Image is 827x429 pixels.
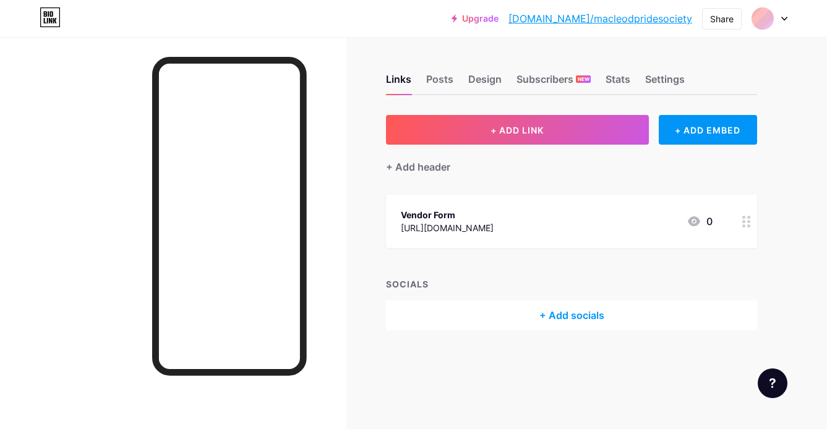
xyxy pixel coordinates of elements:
[426,72,453,94] div: Posts
[578,75,589,83] span: NEW
[386,278,757,291] div: SOCIALS
[401,208,494,221] div: Vendor Form
[645,72,685,94] div: Settings
[452,14,499,23] a: Upgrade
[659,115,757,145] div: + ADD EMBED
[386,300,757,330] div: + Add socials
[386,72,411,94] div: Links
[491,125,544,135] span: + ADD LINK
[401,221,494,234] div: [URL][DOMAIN_NAME]
[687,214,713,229] div: 0
[516,72,591,94] div: Subscribers
[508,11,692,26] a: [DOMAIN_NAME]/macleodpridesociety
[710,12,734,25] div: Share
[386,159,450,174] div: + Add header
[468,72,502,94] div: Design
[386,115,649,145] button: + ADD LINK
[606,72,630,94] div: Stats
